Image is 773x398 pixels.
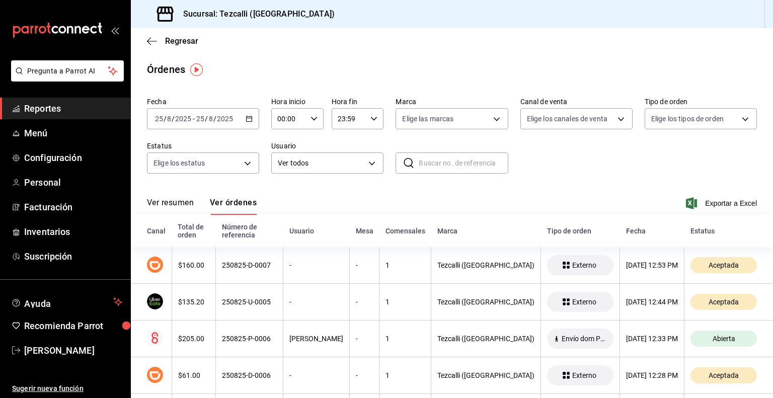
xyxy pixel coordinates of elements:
span: Menú [24,126,122,140]
span: Pregunta a Parrot AI [27,66,108,76]
div: Comensales [385,227,425,235]
div: Estatus [690,227,757,235]
span: Ver todos [278,158,365,169]
span: Aceptada [705,298,743,306]
input: ---- [175,115,192,123]
span: Personal [24,176,122,189]
div: Marca [437,227,535,235]
div: Tezcalli ([GEOGRAPHIC_DATA]) [437,298,534,306]
span: Envío dom PLICK [558,335,609,343]
div: - [356,298,373,306]
label: Canal de venta [520,98,633,105]
div: navigation tabs [147,198,257,215]
span: Abierta [709,335,739,343]
div: [DATE] 12:44 PM [626,298,678,306]
div: [PERSON_NAME] [289,335,343,343]
button: Pregunta a Parrot AI [11,60,124,82]
label: Fecha [147,98,259,105]
span: Elige los tipos de orden [651,114,724,124]
span: Facturación [24,200,122,214]
div: Órdenes [147,62,185,77]
div: Fecha [626,227,678,235]
div: Usuario [289,227,344,235]
span: Inventarios [24,225,122,238]
span: Externo [568,371,600,379]
input: -- [196,115,205,123]
div: - [289,371,343,379]
input: -- [154,115,164,123]
span: Externo [568,261,600,269]
div: Tezcalli ([GEOGRAPHIC_DATA]) [437,261,534,269]
div: - [356,335,373,343]
div: 250825-D-0007 [222,261,277,269]
input: Buscar no. de referencia [419,153,508,173]
span: - [193,115,195,123]
div: 250825-P-0006 [222,335,277,343]
span: Externo [568,298,600,306]
input: -- [208,115,213,123]
span: Aceptada [705,261,743,269]
div: - [356,261,373,269]
div: - [289,298,343,306]
span: Elige las marcas [402,114,453,124]
span: Ayuda [24,296,109,308]
label: Hora fin [332,98,384,105]
label: Usuario [271,142,383,149]
div: Canal [147,227,166,235]
div: $61.00 [178,371,210,379]
div: $135.20 [178,298,210,306]
button: Regresar [147,36,198,46]
span: Aceptada [705,371,743,379]
a: Pregunta a Parrot AI [7,73,124,84]
div: - [289,261,343,269]
div: [DATE] 12:53 PM [626,261,678,269]
div: - [356,371,373,379]
label: Hora inicio [271,98,324,105]
div: 1 [385,371,425,379]
div: Tezcalli ([GEOGRAPHIC_DATA]) [437,335,534,343]
span: Suscripción [24,250,122,263]
span: [PERSON_NAME] [24,344,122,357]
div: 1 [385,335,425,343]
span: / [164,115,167,123]
span: Reportes [24,102,122,115]
span: Configuración [24,151,122,165]
div: $160.00 [178,261,210,269]
label: Estatus [147,142,259,149]
div: 1 [385,261,425,269]
h3: Sucursal: Tezcalli ([GEOGRAPHIC_DATA]) [175,8,335,20]
div: $205.00 [178,335,210,343]
span: / [213,115,216,123]
div: 250825-U-0005 [222,298,277,306]
div: Tipo de orden [547,227,614,235]
div: [DATE] 12:28 PM [626,371,678,379]
div: Número de referencia [222,223,277,239]
span: Elige los canales de venta [527,114,607,124]
span: Sugerir nueva función [12,383,122,394]
span: / [205,115,208,123]
div: [DATE] 12:33 PM [626,335,678,343]
span: Recomienda Parrot [24,319,122,333]
label: Marca [396,98,508,105]
div: 1 [385,298,425,306]
button: open_drawer_menu [111,26,119,34]
div: 250825-D-0006 [222,371,277,379]
div: Mesa [356,227,373,235]
span: Regresar [165,36,198,46]
label: Tipo de orden [645,98,757,105]
button: Ver órdenes [210,198,257,215]
span: / [172,115,175,123]
input: -- [167,115,172,123]
img: Tooltip marker [190,63,203,76]
button: Exportar a Excel [688,197,757,209]
div: Total de orden [178,223,210,239]
button: Ver resumen [147,198,194,215]
span: Elige los estatus [153,158,205,168]
div: Tezcalli ([GEOGRAPHIC_DATA]) [437,371,534,379]
input: ---- [216,115,234,123]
